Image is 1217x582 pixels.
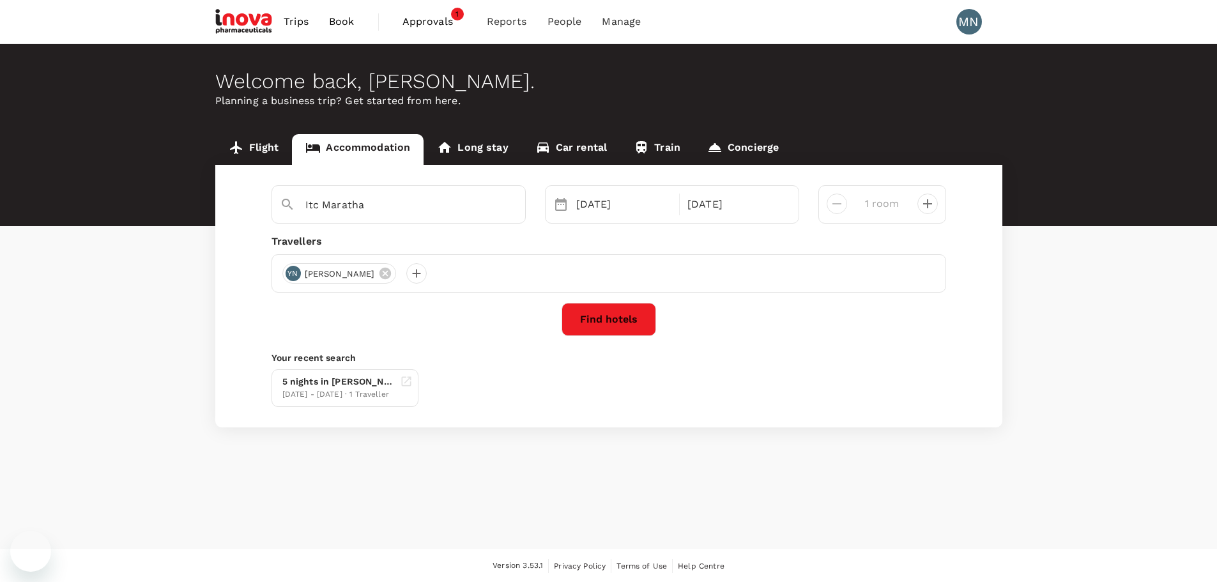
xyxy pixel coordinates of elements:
[616,562,667,571] span: Terms of Use
[493,560,543,572] span: Version 3.53.1
[682,192,788,217] div: [DATE]
[554,562,606,571] span: Privacy Policy
[272,351,946,364] p: Your recent search
[562,303,656,336] button: Find hotels
[282,263,397,284] div: YN[PERSON_NAME]
[297,268,383,280] span: [PERSON_NAME]
[678,562,724,571] span: Help Centre
[620,134,694,165] a: Train
[282,388,395,401] div: [DATE] - [DATE] · 1 Traveller
[215,8,274,36] img: iNova Pharmaceuticals
[487,14,527,29] span: Reports
[917,194,938,214] button: decrease
[678,559,724,573] a: Help Centre
[10,531,51,572] iframe: Button to launch messaging window
[215,93,1002,109] p: Planning a business trip? Get started from here.
[857,194,907,214] input: Add rooms
[282,375,395,388] div: 5 nights in [PERSON_NAME][GEOGRAPHIC_DATA]
[286,266,301,281] div: YN
[616,559,667,573] a: Terms of Use
[424,134,521,165] a: Long stay
[694,134,792,165] a: Concierge
[571,192,677,217] div: [DATE]
[956,9,982,34] div: MN
[516,204,519,206] button: Open
[554,559,606,573] a: Privacy Policy
[451,8,464,20] span: 1
[215,70,1002,93] div: Welcome back , [PERSON_NAME] .
[402,14,466,29] span: Approvals
[547,14,582,29] span: People
[329,14,355,29] span: Book
[602,14,641,29] span: Manage
[215,134,293,165] a: Flight
[292,134,424,165] a: Accommodation
[272,234,946,249] div: Travellers
[305,195,482,215] input: Search cities, hotels, work locations
[522,134,621,165] a: Car rental
[284,14,309,29] span: Trips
